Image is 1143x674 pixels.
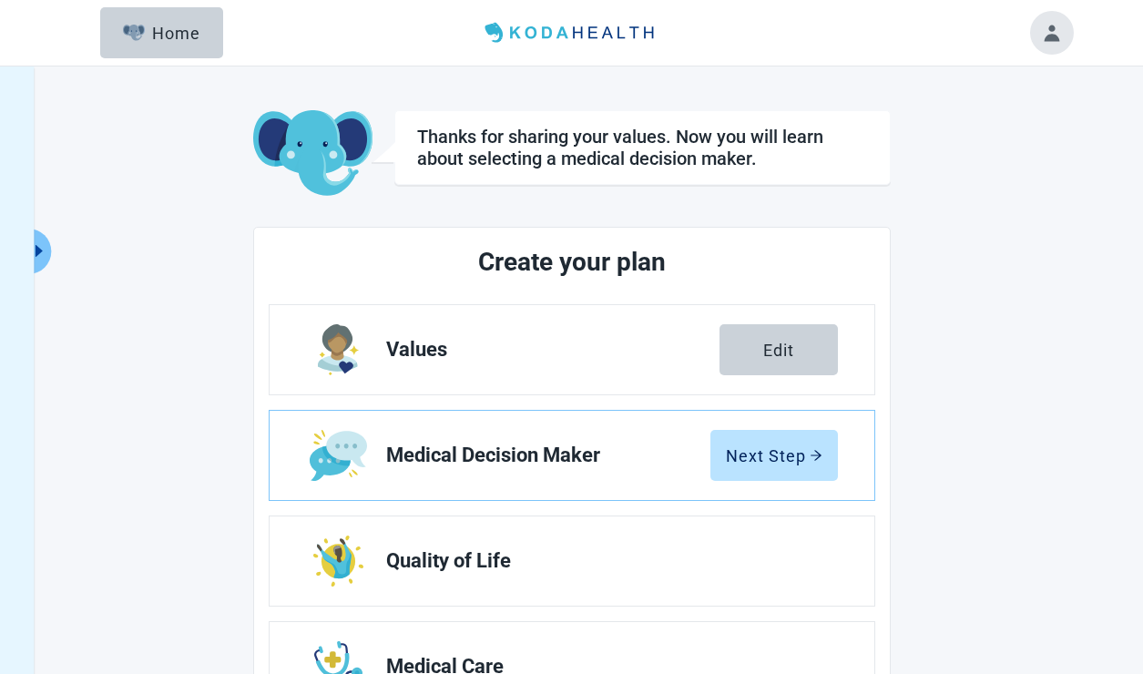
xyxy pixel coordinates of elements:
[386,550,823,572] span: Quality of Life
[386,339,719,361] span: Values
[417,126,868,169] div: Thanks for sharing your values. Now you will learn about selecting a medical decision maker.
[30,242,47,260] span: caret-right
[123,24,201,42] div: Home
[270,516,874,606] a: Edit Quality of Life section
[123,25,146,41] img: Elephant
[386,444,710,466] span: Medical Decision Maker
[710,430,838,481] button: Next Steparrow-right
[100,7,223,58] button: ElephantHome
[337,242,807,282] h2: Create your plan
[810,449,822,462] span: arrow-right
[253,110,372,198] img: Koda Elephant
[477,18,665,47] img: Koda Health
[726,446,822,465] div: Next Step
[28,229,51,274] button: Expand menu
[763,341,794,359] div: Edit
[719,324,838,375] button: Edit
[270,411,874,500] a: Edit Medical Decision Maker section
[270,305,874,394] a: Edit Values section
[1030,11,1074,55] button: Toggle account menu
